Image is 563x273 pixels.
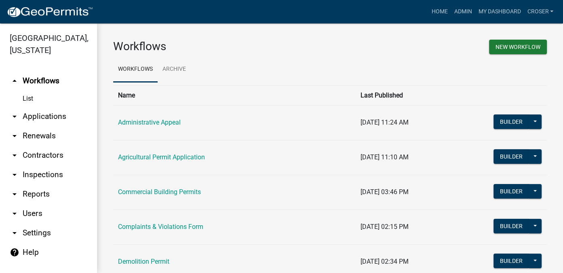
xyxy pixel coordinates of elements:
a: croser [524,4,557,19]
h3: Workflows [113,40,324,53]
a: Admin [451,4,475,19]
a: My Dashboard [475,4,524,19]
i: arrow_drop_down [10,189,19,199]
th: Last Published [356,85,451,105]
i: arrow_drop_down [10,170,19,180]
i: help [10,248,19,257]
a: Agricultural Permit Application [118,153,205,161]
span: [DATE] 11:24 AM [361,119,409,126]
a: Administrative Appeal [118,119,181,126]
button: Builder [493,114,529,129]
button: Builder [493,219,529,233]
i: arrow_drop_down [10,112,19,121]
a: Home [428,4,451,19]
i: arrow_drop_down [10,131,19,141]
th: Name [113,85,356,105]
span: [DATE] 03:46 PM [361,188,409,196]
i: arrow_drop_down [10,150,19,160]
button: Builder [493,149,529,164]
a: Archive [158,57,191,83]
a: Commercial Building Permits [118,188,201,196]
span: [DATE] 11:10 AM [361,153,409,161]
span: [DATE] 02:15 PM [361,223,409,231]
i: arrow_drop_down [10,209,19,218]
a: Complaints & Violations Form [118,223,203,231]
button: New Workflow [489,40,547,54]
a: Demolition Permit [118,258,169,265]
span: [DATE] 02:34 PM [361,258,409,265]
i: arrow_drop_down [10,228,19,238]
a: Workflows [113,57,158,83]
i: arrow_drop_up [10,76,19,86]
button: Builder [493,254,529,268]
button: Builder [493,184,529,199]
